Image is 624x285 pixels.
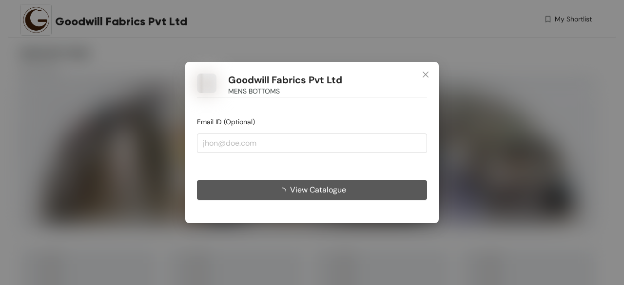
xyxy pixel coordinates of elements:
span: close [422,71,429,78]
button: Close [412,62,439,88]
span: View Catalogue [290,184,346,196]
span: loading [278,188,290,195]
button: View Catalogue [197,180,427,200]
input: jhon@doe.com [197,133,427,153]
img: Buyer Portal [197,74,216,93]
span: Email ID (Optional) [197,117,255,126]
span: MENS BOTTOMS [228,86,280,96]
h1: Goodwill Fabrics Pvt Ltd [228,74,342,86]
